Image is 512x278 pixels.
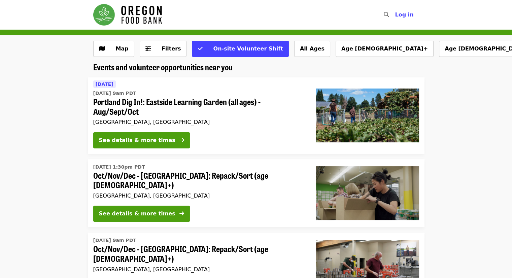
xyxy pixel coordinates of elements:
button: Log in [389,8,419,22]
i: map icon [99,45,105,52]
button: Show map view [93,41,134,57]
i: arrow-right icon [179,137,184,143]
button: See details & more times [93,132,190,148]
a: See details for "Oct/Nov/Dec - Portland: Repack/Sort (age 8+)" [88,159,424,228]
span: Oct/Nov/Dec - [GEOGRAPHIC_DATA]: Repack/Sort (age [DEMOGRAPHIC_DATA]+) [93,244,305,264]
input: Search [393,7,398,23]
div: See details & more times [99,136,175,144]
time: [DATE] 9am PDT [93,90,136,97]
span: On-site Volunteer Shift [213,45,283,52]
time: [DATE] 1:30pm PDT [93,164,145,171]
i: sliders-h icon [145,45,151,52]
span: Filters [162,45,181,52]
span: [DATE] [96,81,113,87]
i: arrow-right icon [179,210,184,217]
img: Oct/Nov/Dec - Portland: Repack/Sort (age 8+) organized by Oregon Food Bank [316,166,419,220]
div: See details & more times [99,210,175,218]
button: Filters (0 selected) [140,41,187,57]
button: On-site Volunteer Shift [192,41,288,57]
span: Map [116,45,129,52]
img: Portland Dig In!: Eastside Learning Garden (all ages) - Aug/Sept/Oct organized by Oregon Food Bank [316,89,419,142]
i: check icon [198,45,202,52]
div: [GEOGRAPHIC_DATA], [GEOGRAPHIC_DATA] [93,119,305,125]
button: Age [DEMOGRAPHIC_DATA]+ [336,41,434,57]
div: [GEOGRAPHIC_DATA], [GEOGRAPHIC_DATA] [93,193,305,199]
img: Oregon Food Bank - Home [93,4,162,26]
span: Events and volunteer opportunities near you [93,61,233,73]
time: [DATE] 9am PDT [93,237,136,244]
span: Oct/Nov/Dec - [GEOGRAPHIC_DATA]: Repack/Sort (age [DEMOGRAPHIC_DATA]+) [93,171,305,190]
div: [GEOGRAPHIC_DATA], [GEOGRAPHIC_DATA] [93,266,305,273]
i: search icon [383,11,389,18]
a: See details for "Portland Dig In!: Eastside Learning Garden (all ages) - Aug/Sept/Oct" [88,77,424,154]
button: See details & more times [93,206,190,222]
span: Log in [395,11,413,18]
span: Portland Dig In!: Eastside Learning Garden (all ages) - Aug/Sept/Oct [93,97,305,116]
button: All Ages [294,41,330,57]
